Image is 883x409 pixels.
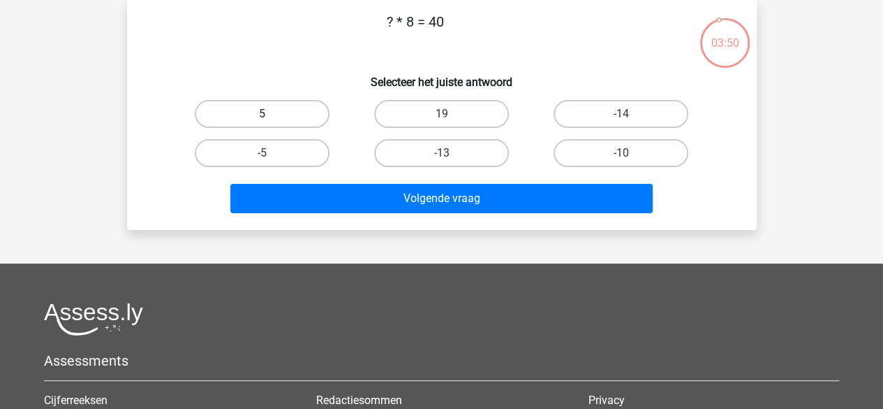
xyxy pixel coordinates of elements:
[230,184,653,213] button: Volgende vraag
[149,11,682,53] p: ? * 8 = 40
[44,352,839,369] h5: Assessments
[699,17,751,52] div: 03:50
[588,394,624,407] a: Privacy
[195,139,329,167] label: -5
[44,303,143,336] img: Assessly logo
[195,100,329,128] label: 5
[316,394,402,407] a: Redactiesommen
[374,100,509,128] label: 19
[554,139,688,167] label: -10
[149,64,734,89] h6: Selecteer het juiste antwoord
[554,100,688,128] label: -14
[44,394,107,407] a: Cijferreeksen
[374,139,509,167] label: -13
